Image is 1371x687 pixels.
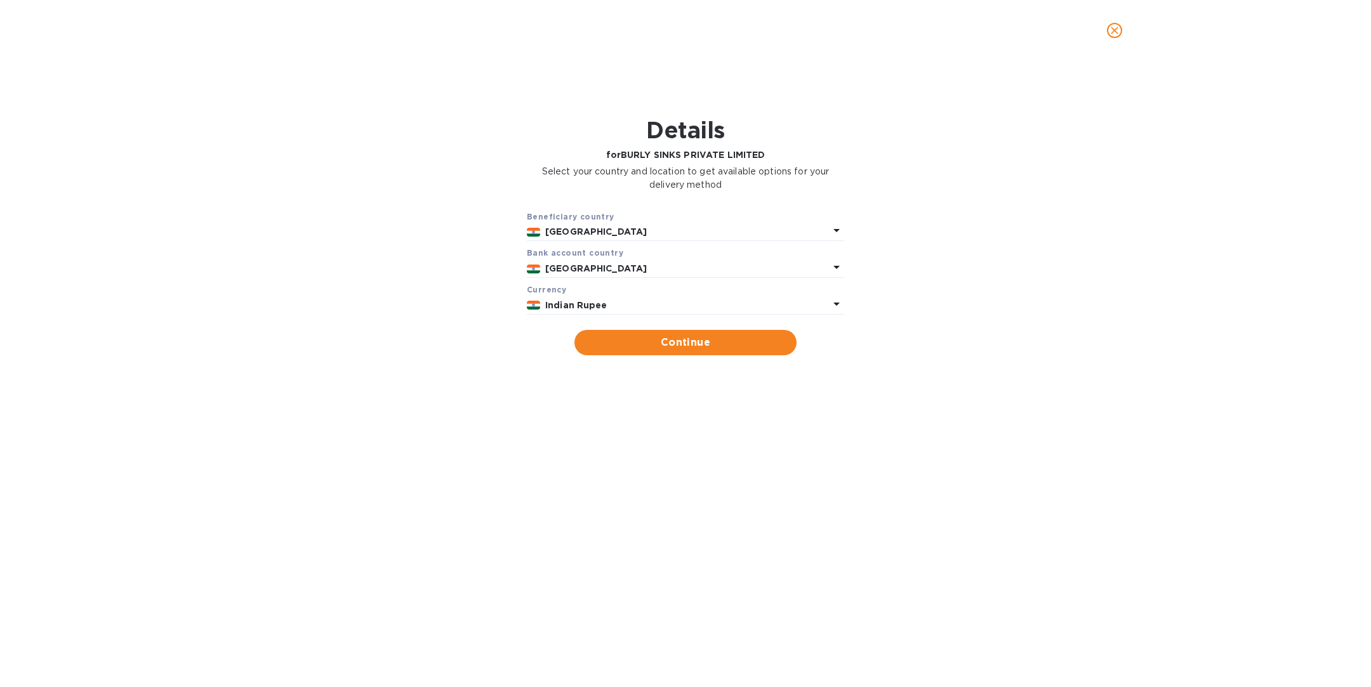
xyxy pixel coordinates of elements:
b: Currency [527,285,566,294]
p: Select your country and location to get available options for your delivery method [527,165,844,192]
button: Continue [574,330,797,355]
img: IN [527,228,540,237]
img: IN [527,265,540,273]
b: [GEOGRAPHIC_DATA] [545,226,647,237]
img: INR [527,301,540,310]
span: Continue [585,335,786,350]
b: Bank account cоuntry [527,248,623,258]
b: for BURLY SINKS PRIVATE LIMITED [606,150,765,160]
b: Indian Rupee [545,300,607,310]
b: Beneficiary country [527,212,614,221]
button: close [1099,15,1130,46]
h1: Details [527,117,844,143]
b: [GEOGRAPHIC_DATA] [545,263,647,273]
